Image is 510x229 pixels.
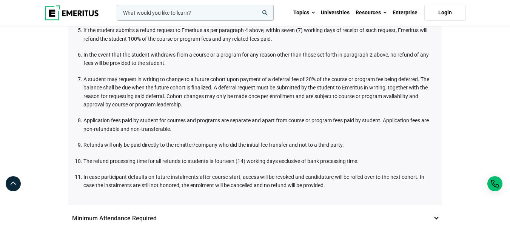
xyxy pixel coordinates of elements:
[83,51,434,68] li: In the event that the student withdraws from a course or a program for any reason other than thos...
[83,157,434,165] li: The refund processing time for all refunds to students is fourteen (14) working days exclusive of...
[83,75,434,109] li: A student may request in writing to change to a future cohort upon payment of a deferral fee of 2...
[83,141,434,149] li: Refunds will only be paid directly to the remitter/company who did the initial fee transfer and n...
[117,5,274,21] input: woocommerce-product-search-field-0
[83,26,434,43] li: If the student submits a refund request to Emeritus as per paragraph 4 above, within seven (7) wo...
[83,173,434,190] li: In case participant defaults on future instalments after course start, access will be revoked and...
[83,116,434,133] li: Application fees paid by student for courses and programs are separate and apart from course or p...
[424,5,466,21] a: Login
